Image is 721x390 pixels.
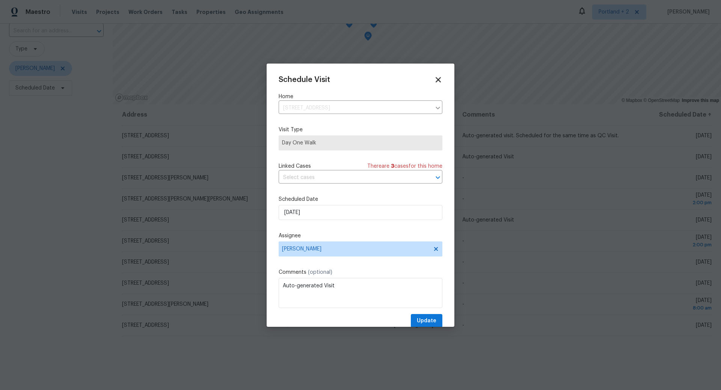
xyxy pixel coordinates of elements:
[279,126,442,134] label: Visit Type
[417,316,436,326] span: Update
[279,205,442,220] input: M/D/YYYY
[282,139,439,147] span: Day One Walk
[279,172,421,184] input: Select cases
[279,162,311,170] span: Linked Cases
[434,75,442,84] span: Close
[279,196,442,203] label: Scheduled Date
[367,162,442,170] span: There are case s for this home
[279,102,431,114] input: Enter in an address
[279,269,442,276] label: Comments
[279,76,330,83] span: Schedule Visit
[433,172,443,183] button: Open
[279,232,442,240] label: Assignee
[411,314,442,328] button: Update
[279,93,442,100] label: Home
[308,270,332,275] span: (optional)
[282,246,429,252] span: [PERSON_NAME]
[391,164,394,169] span: 3
[279,278,442,308] textarea: Auto-generated Visit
